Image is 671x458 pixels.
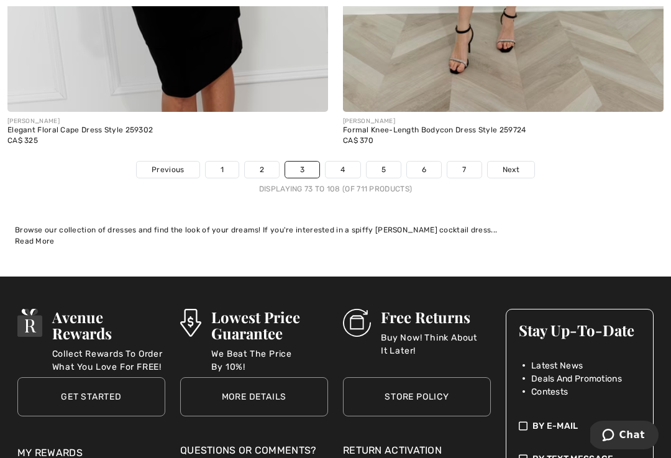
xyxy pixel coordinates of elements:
[519,322,641,338] h3: Stay Up-To-Date
[7,126,328,135] div: Elegant Floral Cape Dress Style 259302
[531,385,568,398] span: Contests
[447,162,481,178] a: 7
[152,164,184,175] span: Previous
[343,309,371,337] img: Free Returns
[211,309,328,341] h3: Lowest Price Guarantee
[7,136,38,145] span: CA$ 325
[15,224,656,236] div: Browse our collection of dresses and find the look of your dreams! If you're interested in a spif...
[206,162,239,178] a: 1
[52,347,165,372] p: Collect Rewards To Order What You Love For FREE!
[367,162,401,178] a: 5
[7,117,328,126] div: [PERSON_NAME]
[343,136,373,145] span: CA$ 370
[52,309,165,341] h3: Avenue Rewards
[285,162,319,178] a: 3
[17,309,42,337] img: Avenue Rewards
[17,377,165,416] a: Get Started
[211,347,328,372] p: We Beat The Price By 10%!
[488,162,534,178] a: Next
[245,162,279,178] a: 2
[180,309,201,337] img: Lowest Price Guarantee
[326,162,360,178] a: 4
[15,237,55,245] span: Read More
[407,162,441,178] a: 6
[343,117,664,126] div: [PERSON_NAME]
[381,331,491,356] p: Buy Now! Think About It Later!
[343,377,491,416] a: Store Policy
[519,419,527,433] img: check
[531,372,622,385] span: Deals And Promotions
[590,421,659,452] iframe: Opens a widget where you can chat to one of our agents
[531,359,583,372] span: Latest News
[532,419,578,433] span: By E-mail
[180,377,328,416] a: More Details
[381,309,491,325] h3: Free Returns
[503,164,519,175] span: Next
[343,443,491,458] a: Return Activation
[343,126,664,135] div: Formal Knee-Length Bodycon Dress Style 259724
[137,162,199,178] a: Previous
